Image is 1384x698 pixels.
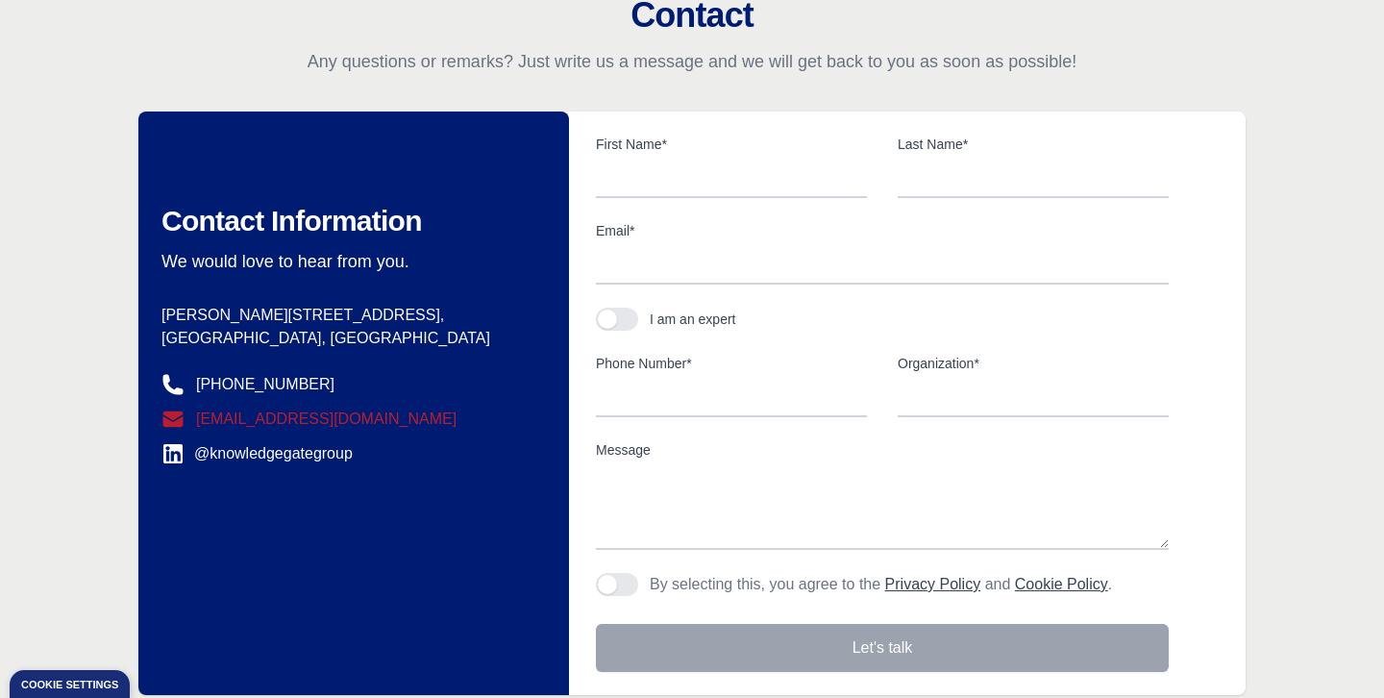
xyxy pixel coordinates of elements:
label: Organization* [898,354,1169,373]
button: Let's talk [596,624,1169,672]
p: [PERSON_NAME][STREET_ADDRESS], [161,304,523,327]
a: @knowledgegategroup [161,442,353,465]
iframe: Chat Widget [1288,606,1384,698]
div: Cookie settings [21,680,118,690]
a: Privacy Policy [885,576,981,592]
p: By selecting this, you agree to the and . [650,573,1112,596]
p: We would love to hear from you. [161,250,523,273]
label: Phone Number* [596,354,867,373]
label: Last Name* [898,135,1169,154]
p: [GEOGRAPHIC_DATA], [GEOGRAPHIC_DATA] [161,327,523,350]
label: First Name* [596,135,867,154]
label: Email* [596,221,1169,240]
div: I am an expert [650,310,736,329]
label: Message [596,440,1169,460]
a: [PHONE_NUMBER] [196,373,334,396]
a: Cookie Policy [1015,576,1108,592]
h2: Contact Information [161,204,523,238]
a: [EMAIL_ADDRESS][DOMAIN_NAME] [196,408,457,431]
